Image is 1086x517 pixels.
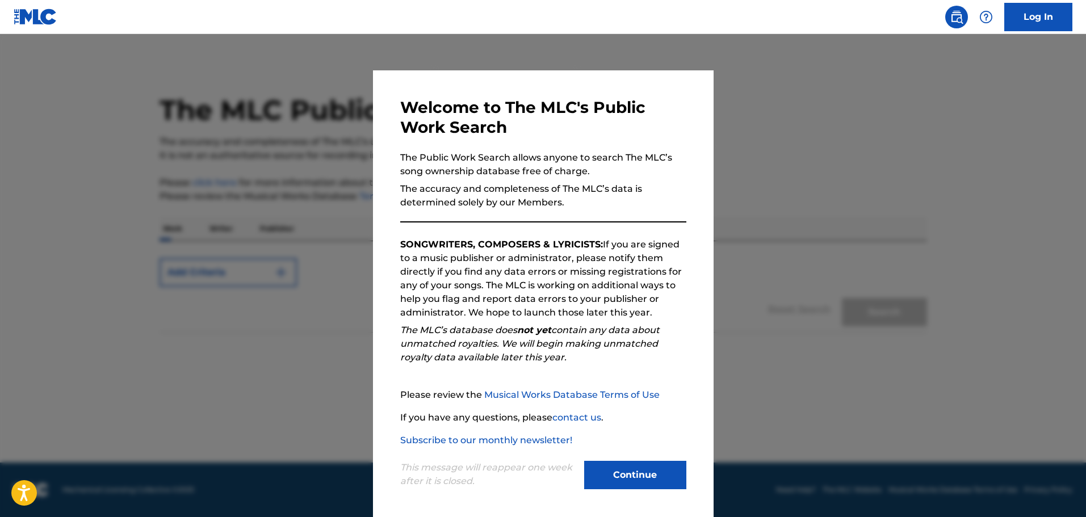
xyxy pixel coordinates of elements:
h3: Welcome to The MLC's Public Work Search [400,98,686,137]
img: help [979,10,993,24]
a: Log In [1004,3,1072,31]
button: Continue [584,461,686,489]
img: MLC Logo [14,9,57,25]
a: Subscribe to our monthly newsletter! [400,435,572,445]
p: If you are signed to a music publisher or administrator, please notify them directly if you find ... [400,238,686,320]
a: contact us [552,412,601,423]
em: The MLC’s database does contain any data about unmatched royalties. We will begin making unmatche... [400,325,660,363]
p: The Public Work Search allows anyone to search The MLC’s song ownership database free of charge. [400,151,686,178]
div: Help [975,6,997,28]
p: If you have any questions, please . [400,411,686,424]
p: The accuracy and completeness of The MLC’s data is determined solely by our Members. [400,182,686,209]
a: Musical Works Database Terms of Use [484,389,660,400]
img: search [950,10,963,24]
p: This message will reappear one week after it is closed. [400,461,577,488]
strong: not yet [517,325,551,335]
strong: SONGWRITERS, COMPOSERS & LYRICISTS: [400,239,603,250]
a: Public Search [945,6,968,28]
p: Please review the [400,388,686,402]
